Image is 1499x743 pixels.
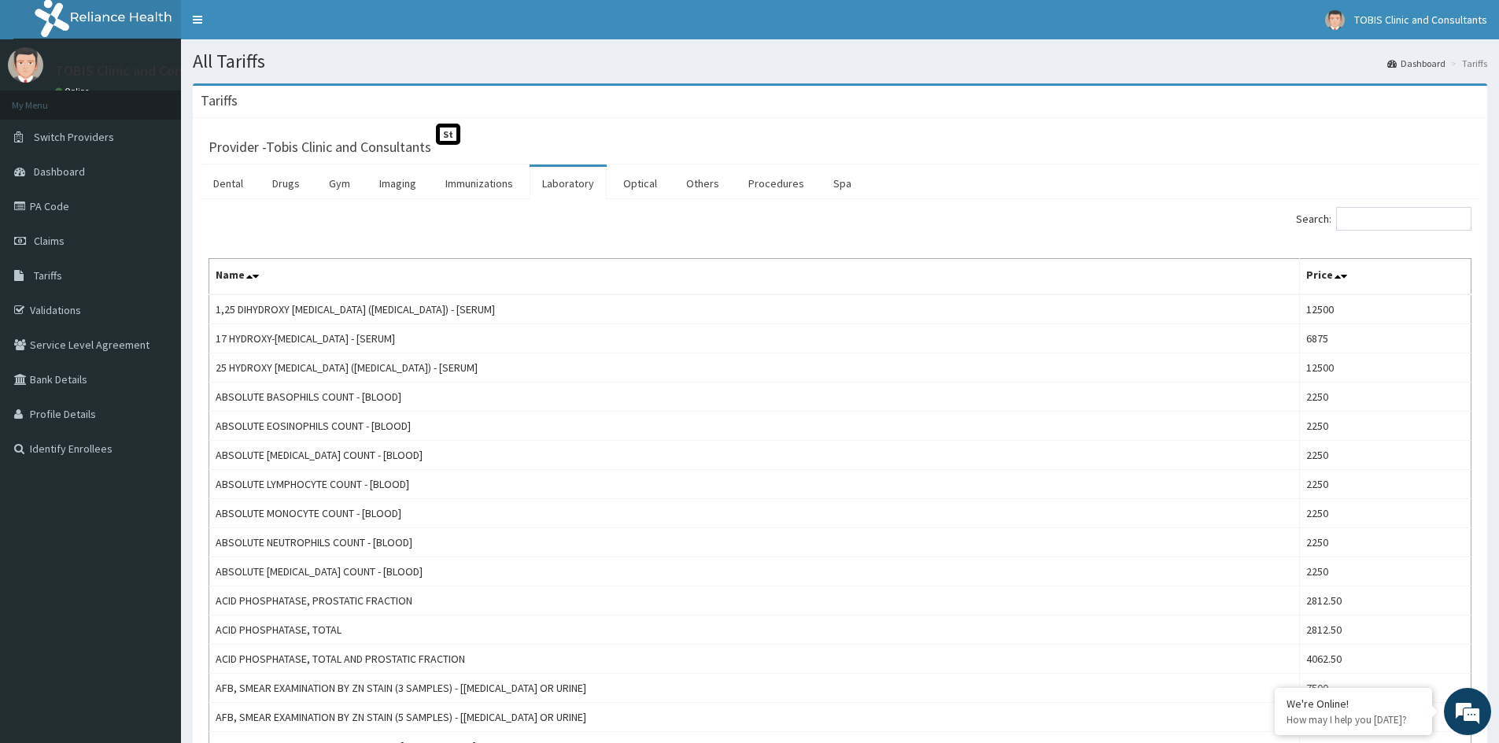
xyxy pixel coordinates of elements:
[209,140,431,154] h3: Provider - Tobis Clinic and Consultants
[530,167,607,200] a: Laboratory
[209,294,1300,324] td: 1,25 DIHYDROXY [MEDICAL_DATA] ([MEDICAL_DATA]) - [SERUM]
[316,167,363,200] a: Gym
[209,259,1300,295] th: Name
[1300,412,1471,441] td: 2250
[34,164,85,179] span: Dashboard
[1300,259,1471,295] th: Price
[209,470,1300,499] td: ABSOLUTE LYMPHOCYTE COUNT - [BLOOD]
[209,441,1300,470] td: ABSOLUTE [MEDICAL_DATA] COUNT - [BLOOD]
[1300,615,1471,645] td: 2812.50
[436,124,460,145] span: St
[8,47,43,83] img: User Image
[1300,674,1471,703] td: 7500
[193,51,1487,72] h1: All Tariffs
[1300,645,1471,674] td: 4062.50
[736,167,817,200] a: Procedures
[55,64,234,78] p: TOBIS Clinic and Consultants
[209,353,1300,383] td: 25 HYDROXY [MEDICAL_DATA] ([MEDICAL_DATA]) - [SERUM]
[1387,57,1445,70] a: Dashboard
[201,94,238,108] h3: Tariffs
[611,167,670,200] a: Optical
[1336,207,1471,231] input: Search:
[1300,353,1471,383] td: 12500
[1300,470,1471,499] td: 2250
[1300,294,1471,324] td: 12500
[8,430,300,485] textarea: Type your message and hit 'Enter'
[209,383,1300,412] td: ABSOLUTE BASOPHILS COUNT - [BLOOD]
[209,412,1300,441] td: ABSOLUTE EOSINOPHILS COUNT - [BLOOD]
[82,88,264,109] div: Chat with us now
[1447,57,1487,70] li: Tariffs
[209,645,1300,674] td: ACID PHOSPHATASE, TOTAL AND PROSTATIC FRACTION
[674,167,732,200] a: Others
[367,167,429,200] a: Imaging
[209,499,1300,528] td: ABSOLUTE MONOCYTE COUNT - [BLOOD]
[29,79,64,118] img: d_794563401_company_1708531726252_794563401
[209,557,1300,586] td: ABSOLUTE [MEDICAL_DATA] COUNT - [BLOOD]
[1300,586,1471,615] td: 2812.50
[209,703,1300,732] td: AFB, SMEAR EXAMINATION BY ZN STAIN (5 SAMPLES) - [[MEDICAL_DATA] OR URINE]
[1300,528,1471,557] td: 2250
[1300,324,1471,353] td: 6875
[34,234,65,248] span: Claims
[34,268,62,283] span: Tariffs
[1300,557,1471,586] td: 2250
[1325,10,1345,30] img: User Image
[260,167,312,200] a: Drugs
[34,130,114,144] span: Switch Providers
[1300,441,1471,470] td: 2250
[209,674,1300,703] td: AFB, SMEAR EXAMINATION BY ZN STAIN (3 SAMPLES) - [[MEDICAL_DATA] OR URINE]
[821,167,864,200] a: Spa
[1296,207,1471,231] label: Search:
[1300,383,1471,412] td: 2250
[433,167,526,200] a: Immunizations
[209,528,1300,557] td: ABSOLUTE NEUTROPHILS COUNT - [BLOOD]
[201,167,256,200] a: Dental
[258,8,296,46] div: Minimize live chat window
[1287,713,1420,726] p: How may I help you today?
[209,586,1300,615] td: ACID PHOSPHATASE, PROSTATIC FRACTION
[209,324,1300,353] td: 17 HYDROXY-[MEDICAL_DATA] - [SERUM]
[1300,499,1471,528] td: 2250
[209,615,1300,645] td: ACID PHOSPHATASE, TOTAL
[1354,13,1487,27] span: TOBIS Clinic and Consultants
[55,86,93,97] a: Online
[91,198,217,357] span: We're online!
[1287,697,1420,711] div: We're Online!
